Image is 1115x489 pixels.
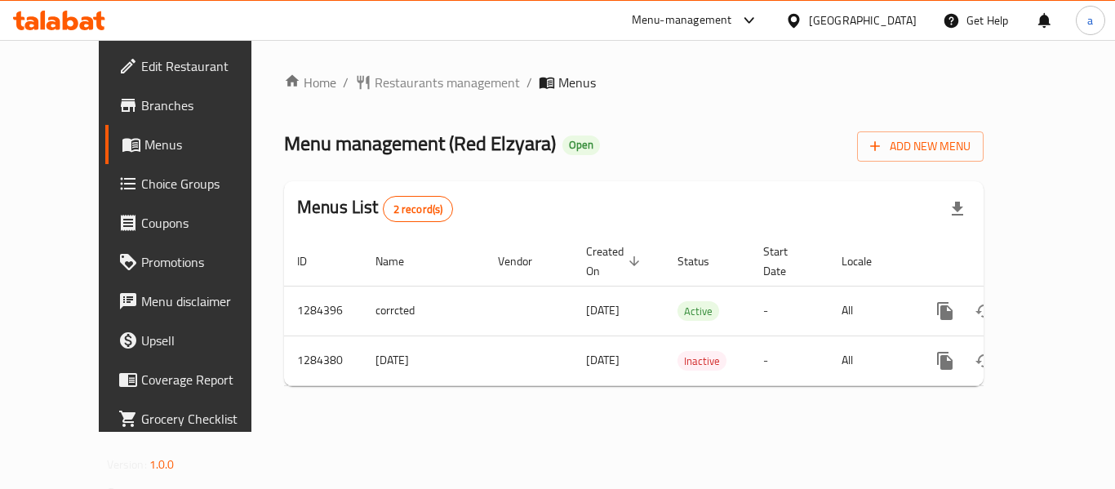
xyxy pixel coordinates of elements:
[586,349,620,371] span: [DATE]
[938,189,977,229] div: Export file
[141,291,272,311] span: Menu disclaimer
[284,286,362,336] td: 1284396
[498,251,553,271] span: Vendor
[677,302,719,321] span: Active
[677,301,719,321] div: Active
[677,352,726,371] span: Inactive
[284,73,984,92] nav: breadcrumb
[362,336,485,385] td: [DATE]
[586,300,620,321] span: [DATE]
[842,251,893,271] span: Locale
[558,73,596,92] span: Menus
[750,336,828,385] td: -
[141,96,272,115] span: Branches
[284,336,362,385] td: 1284380
[105,282,285,321] a: Menu disclaimer
[677,251,731,271] span: Status
[1087,11,1093,29] span: a
[284,73,336,92] a: Home
[141,409,272,429] span: Grocery Checklist
[632,11,732,30] div: Menu-management
[913,237,1095,287] th: Actions
[965,341,1004,380] button: Change Status
[763,242,809,281] span: Start Date
[384,202,453,217] span: 2 record(s)
[857,131,984,162] button: Add New Menu
[105,321,285,360] a: Upsell
[105,47,285,86] a: Edit Restaurant
[141,252,272,272] span: Promotions
[284,125,556,162] span: Menu management ( Red Elzyara )
[343,73,349,92] li: /
[926,291,965,331] button: more
[105,242,285,282] a: Promotions
[362,286,485,336] td: corrcted
[149,454,175,475] span: 1.0.0
[375,251,425,271] span: Name
[297,195,453,222] h2: Menus List
[105,164,285,203] a: Choice Groups
[105,360,285,399] a: Coverage Report
[870,136,971,157] span: Add New Menu
[105,203,285,242] a: Coupons
[375,73,520,92] span: Restaurants management
[965,291,1004,331] button: Change Status
[105,399,285,438] a: Grocery Checklist
[586,242,645,281] span: Created On
[828,336,913,385] td: All
[355,73,520,92] a: Restaurants management
[107,454,147,475] span: Version:
[141,331,272,350] span: Upsell
[297,251,328,271] span: ID
[105,86,285,125] a: Branches
[562,138,600,152] span: Open
[141,174,272,193] span: Choice Groups
[141,56,272,76] span: Edit Restaurant
[144,135,272,154] span: Menus
[562,136,600,155] div: Open
[677,351,726,371] div: Inactive
[926,341,965,380] button: more
[809,11,917,29] div: [GEOGRAPHIC_DATA]
[526,73,532,92] li: /
[141,213,272,233] span: Coupons
[750,286,828,336] td: -
[105,125,285,164] a: Menus
[383,196,454,222] div: Total records count
[828,286,913,336] td: All
[284,237,1095,386] table: enhanced table
[141,370,272,389] span: Coverage Report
